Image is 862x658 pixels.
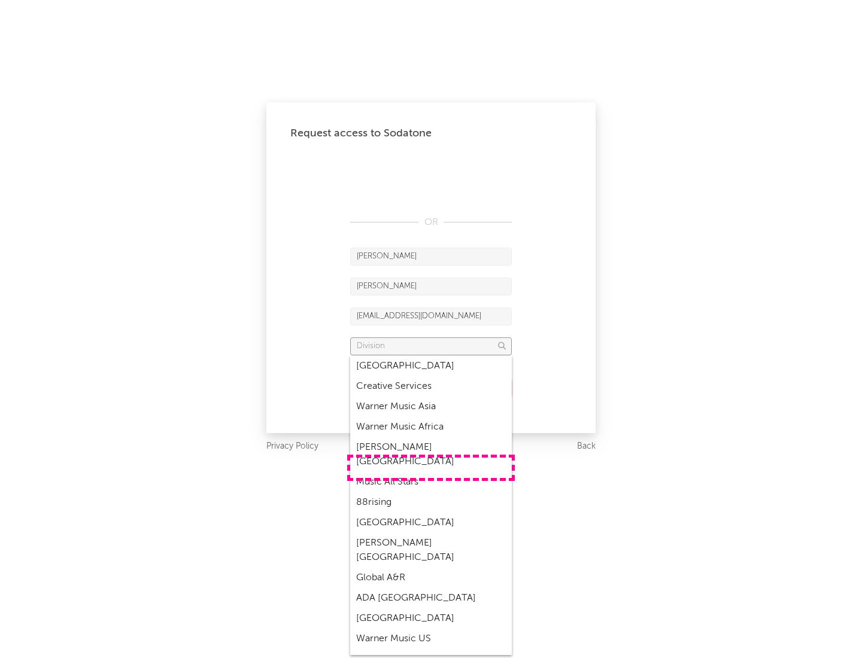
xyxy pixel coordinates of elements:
[577,439,596,454] a: Back
[350,215,512,230] div: OR
[350,533,512,568] div: [PERSON_NAME] [GEOGRAPHIC_DATA]
[266,439,318,454] a: Privacy Policy
[350,629,512,649] div: Warner Music US
[350,568,512,588] div: Global A&R
[350,492,512,513] div: 88rising
[350,248,512,266] input: First Name
[350,437,512,472] div: [PERSON_NAME] [GEOGRAPHIC_DATA]
[290,126,572,141] div: Request access to Sodatone
[350,417,512,437] div: Warner Music Africa
[350,376,512,397] div: Creative Services
[350,513,512,533] div: [GEOGRAPHIC_DATA]
[350,397,512,417] div: Warner Music Asia
[350,278,512,296] input: Last Name
[350,356,512,376] div: [GEOGRAPHIC_DATA]
[350,307,512,325] input: Email
[350,588,512,608] div: ADA [GEOGRAPHIC_DATA]
[350,337,512,355] input: Division
[350,608,512,629] div: [GEOGRAPHIC_DATA]
[350,472,512,492] div: Music All Stars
